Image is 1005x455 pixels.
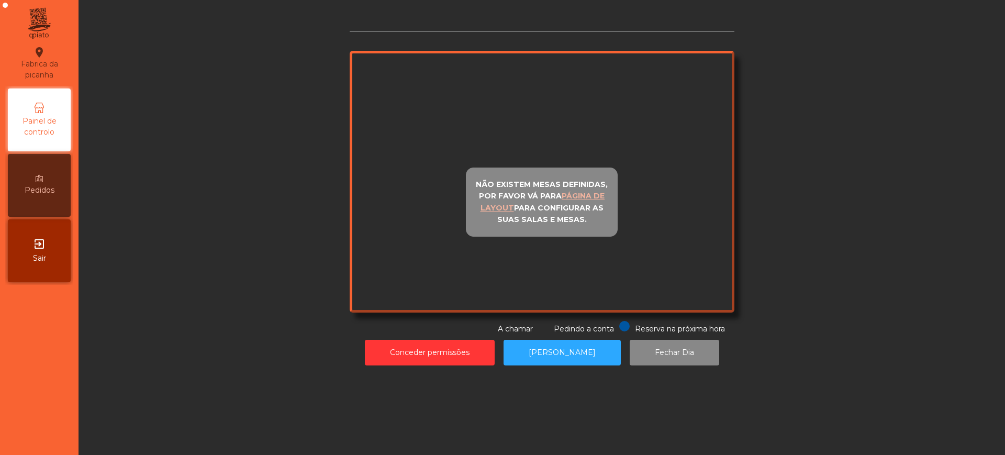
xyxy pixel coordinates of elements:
img: qpiato [26,5,52,42]
span: Pedindo a conta [554,324,614,334]
span: Sair [33,253,46,264]
p: Não existem mesas definidas, por favor vá para para configurar as suas salas e mesas. [471,179,613,226]
button: [PERSON_NAME] [504,340,621,365]
button: Fechar Dia [630,340,719,365]
i: location_on [33,46,46,59]
div: Fabrica da picanha [8,46,70,81]
span: Painel de controlo [10,116,68,138]
u: página de layout [481,191,605,213]
span: Pedidos [25,185,54,196]
button: Conceder permissões [365,340,495,365]
span: A chamar [498,324,533,334]
span: Reserva na próxima hora [635,324,725,334]
i: exit_to_app [33,238,46,250]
